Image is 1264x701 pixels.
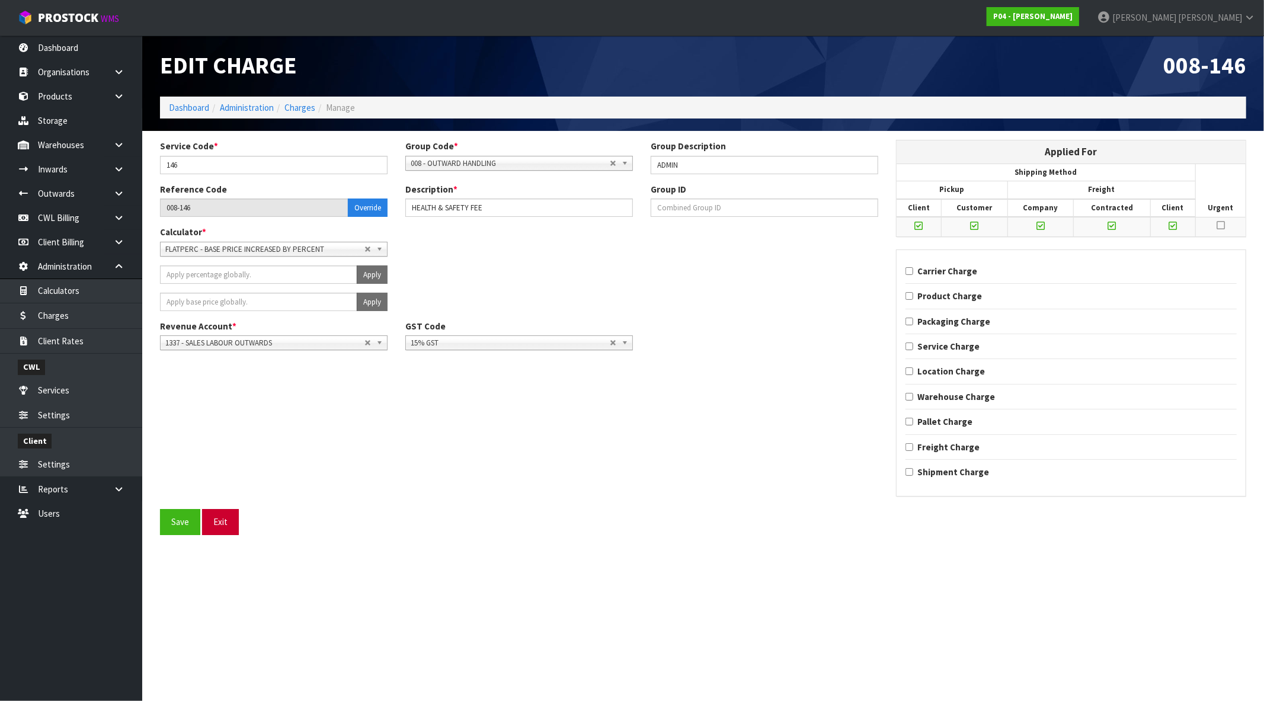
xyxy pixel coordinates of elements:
[357,265,388,284] button: Apply
[160,293,357,311] input: Apply base price globally.
[284,102,315,113] a: Charges
[1150,199,1195,217] th: Client
[160,51,297,80] span: Edit Charge
[905,468,913,476] input: Shipment Charge
[38,10,98,25] span: ProStock
[1008,199,1074,217] th: Company
[651,156,878,174] input: Group Description
[917,290,982,302] strong: Product Charge
[917,341,980,352] strong: Service Charge
[905,393,913,401] input: Warehouse Charge
[405,199,633,217] input: Description
[1073,199,1150,217] th: Contracted
[941,199,1007,217] th: Customer
[160,226,206,238] label: Calculator
[18,360,45,374] span: CWL
[405,183,457,196] label: Description
[1195,164,1246,217] th: Urgent
[993,11,1073,21] strong: P04 - [PERSON_NAME]
[651,199,878,217] input: Combined Group ID
[651,140,726,152] label: Group Description
[1178,12,1242,23] span: [PERSON_NAME]
[405,140,458,152] label: Group Code
[18,434,52,449] span: Client
[405,320,446,332] label: GST Code
[905,318,913,325] input: Packaging Charge
[101,13,119,24] small: WMS
[160,320,236,332] label: Revenue Account
[326,102,355,113] span: Manage
[169,102,209,113] a: Dashboard
[165,242,364,257] span: FLATPERC - BASE PRICE INCREASED BY PERCENT
[917,366,985,377] strong: Location Charge
[165,336,364,350] span: 1337 - SALES LABOUR OUTWARDS
[160,509,200,534] button: Save
[917,316,990,327] strong: Packaging Charge
[1112,12,1176,23] span: [PERSON_NAME]
[905,343,913,350] input: Service Charge
[160,199,348,217] input: Reference Code
[220,102,274,113] a: Administration
[1163,51,1246,80] span: 008-146
[905,146,1237,158] h3: Applied For
[348,199,388,217] button: Override
[905,367,913,375] input: Location Charge
[905,292,913,300] input: Product Charge
[160,156,388,174] input: Service Code
[357,293,388,311] button: Apply
[897,164,1195,181] th: Shipping Method
[917,391,995,402] strong: Warehouse Charge
[160,183,227,196] label: Reference Code
[897,181,1008,199] th: Pickup
[917,441,980,453] strong: Freight Charge
[905,267,913,275] input: Carrier Charge
[917,416,972,427] strong: Pallet Charge
[202,509,239,534] button: Exit
[160,140,218,152] label: Service Code
[897,199,941,217] th: Client
[160,265,357,284] input: Apply percentage globally.
[917,466,989,478] strong: Shipment Charge
[905,418,913,425] input: Pallet Charge
[411,156,610,171] span: 008 - OUTWARD HANDLING
[1008,181,1196,199] th: Freight
[411,336,610,350] span: 15% GST
[18,10,33,25] img: cube-alt.png
[651,183,686,196] label: Group ID
[905,443,913,451] input: Freight Charge
[987,7,1079,26] a: P04 - [PERSON_NAME]
[917,265,977,277] strong: Carrier Charge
